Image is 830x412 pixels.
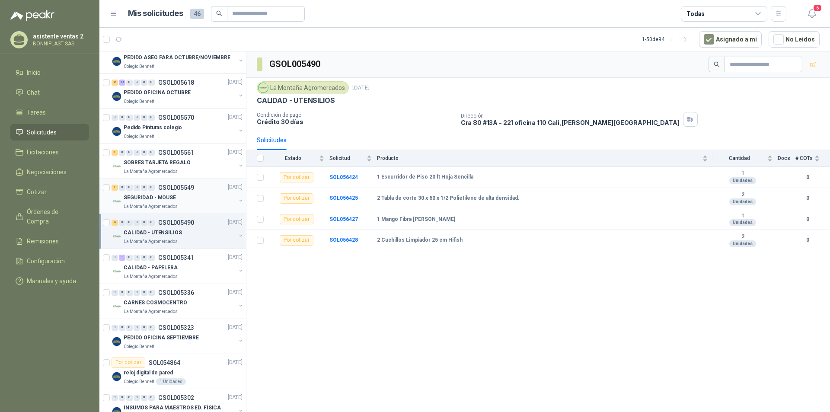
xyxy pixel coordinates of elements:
div: 0 [126,150,133,156]
p: INSUMOS PARA MAESTROS ED. FÍSICA [124,404,221,412]
a: 1 0 0 0 0 0 GSOL005549[DATE] Company LogoSEGURIDAD - MOUSELa Montaña Agromercados [112,182,244,210]
b: 1 Mango Fibra [PERSON_NAME] [377,216,455,223]
div: 0 [112,290,118,296]
div: 0 [148,325,155,331]
p: [DATE] [228,183,243,192]
a: Remisiones [10,233,89,249]
p: PEDIDO ASEO PARA OCTUBRE/NOVIEMBRE [124,54,230,62]
span: Manuales y ayuda [27,276,76,286]
p: asistente ventas 2 [33,33,87,39]
img: Company Logo [112,266,122,277]
a: SOL056428 [329,237,358,243]
div: 0 [112,325,118,331]
img: Company Logo [112,196,122,207]
p: SEGURIDAD - MOUSE [124,194,176,202]
a: 0 2 0 0 0 0 GSOL005619[DATE] Company LogoPEDIDO ASEO PARA OCTUBRE/NOVIEMBREColegio Bennett [112,42,244,70]
p: SOBRES TARJETA REGALO [124,159,190,167]
div: 0 [112,395,118,401]
p: PEDIDO OFICINA SEPTIEMBRE [124,334,199,342]
p: [DATE] [228,113,243,121]
img: Company Logo [112,301,122,312]
span: Remisiones [27,236,59,246]
p: GSOL005336 [158,290,194,296]
b: 0 [795,236,820,244]
div: 14 [119,80,125,86]
span: Producto [377,155,701,161]
div: 0 [148,80,155,86]
p: PEDIDO OFICINA OCTUBRE [124,89,191,97]
span: Solicitud [329,155,365,161]
div: 0 [148,290,155,296]
p: Colegio Bennett [124,343,154,350]
div: 0 [119,185,125,191]
span: Órdenes de Compra [27,207,81,226]
div: 0 [126,80,133,86]
div: 1 Unidades [156,378,186,385]
div: 0 [141,80,147,86]
b: 1 [713,170,773,177]
p: Colegio Bennett [124,378,154,385]
div: 0 [126,185,133,191]
a: Inicio [10,64,89,81]
div: 0 [126,290,133,296]
div: 0 [148,395,155,401]
div: 0 [112,115,118,121]
div: La Montaña Agromercados [257,81,349,94]
div: 0 [119,150,125,156]
p: Condición de pago [257,112,454,118]
img: Logo peakr [10,10,54,21]
p: GSOL005323 [158,325,194,331]
p: reloj digital de pared [124,369,173,377]
div: 0 [134,80,140,86]
img: Company Logo [259,83,268,93]
span: 46 [190,9,204,19]
span: Cotizar [27,187,47,197]
a: Manuales y ayuda [10,273,89,289]
img: Company Logo [112,126,122,137]
div: 0 [148,115,155,121]
div: 2 [112,80,118,86]
b: 2 [713,233,773,240]
a: Solicitudes [10,124,89,141]
div: 1 [112,185,118,191]
div: Unidades [729,219,756,226]
p: [DATE] [228,323,243,332]
div: Por cotizar [280,214,313,224]
div: 1 [112,150,118,156]
p: [DATE] [228,288,243,297]
button: 6 [804,6,820,22]
a: Licitaciones [10,144,89,160]
span: Negociaciones [27,167,67,177]
a: 0 0 0 0 0 0 GSOL005336[DATE] Company LogoCARNES COSMOCENTROLa Montaña Agromercados [112,287,244,315]
div: Por cotizar [280,193,313,204]
a: Por cotizarSOL054864[DATE] Company Logoreloj digital de paredColegio Bennett1 Unidades [99,354,246,389]
img: Company Logo [112,336,122,347]
a: 2 14 0 0 0 0 GSOL005618[DATE] Company LogoPEDIDO OFICINA OCTUBREColegio Bennett [112,77,244,105]
div: 0 [134,255,140,261]
p: Cra 80 #13A - 221 oficina 110 Cali , [PERSON_NAME][GEOGRAPHIC_DATA] [461,119,680,126]
div: Por cotizar [112,358,145,368]
a: SOL056425 [329,195,358,201]
div: 0 [126,115,133,121]
a: SOL056427 [329,216,358,222]
div: 0 [141,185,147,191]
a: 0 0 0 0 0 0 GSOL005323[DATE] Company LogoPEDIDO OFICINA SEPTIEMBREColegio Bennett [112,323,244,350]
span: Chat [27,88,40,97]
img: Company Logo [112,371,122,382]
a: 4 0 0 0 0 0 GSOL005490[DATE] Company LogoCALIDAD - UTENSILIOSLa Montaña Agromercados [112,217,244,245]
p: CALIDAD - UTENSILIOS [124,229,182,237]
p: La Montaña Agromercados [124,238,178,245]
span: Solicitudes [27,128,57,137]
div: 0 [134,220,140,226]
p: Crédito 30 días [257,118,454,125]
div: 0 [141,290,147,296]
p: GSOL005618 [158,80,194,86]
div: 0 [119,325,125,331]
button: Asignado a mi [699,31,762,48]
span: Configuración [27,256,65,266]
b: 0 [795,173,820,182]
b: 0 [795,215,820,224]
a: Cotizar [10,184,89,200]
img: Company Logo [112,56,122,67]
